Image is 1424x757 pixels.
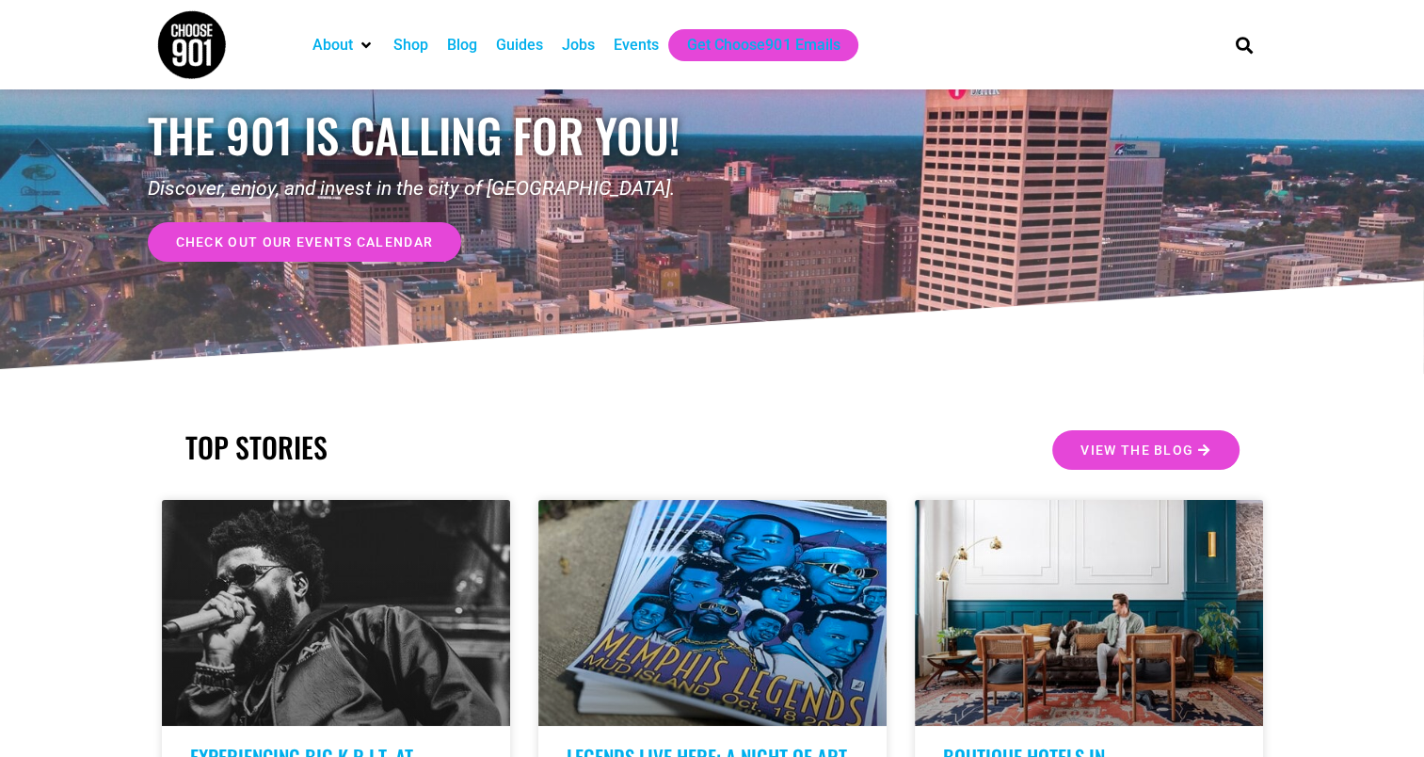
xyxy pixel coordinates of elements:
[1228,29,1259,60] div: Search
[148,222,462,262] a: check out our events calendar
[303,29,384,61] div: About
[447,34,477,56] a: Blog
[915,500,1263,726] a: A man sits on a brown leather sofa in a stylish living room with teal walls, an ornate rug, and m...
[496,34,543,56] a: Guides
[1080,443,1193,457] span: View the Blog
[148,174,712,204] p: Discover, enjoy, and invest in the city of [GEOGRAPHIC_DATA].
[1052,430,1239,470] a: View the Blog
[176,235,434,249] span: check out our events calendar
[393,34,428,56] a: Shop
[562,34,595,56] a: Jobs
[312,34,353,56] a: About
[148,107,712,163] h1: the 901 is calling for you!
[614,34,659,56] a: Events
[185,430,703,464] h2: TOP STORIES
[303,29,1203,61] nav: Main nav
[687,34,840,56] a: Get Choose901 Emails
